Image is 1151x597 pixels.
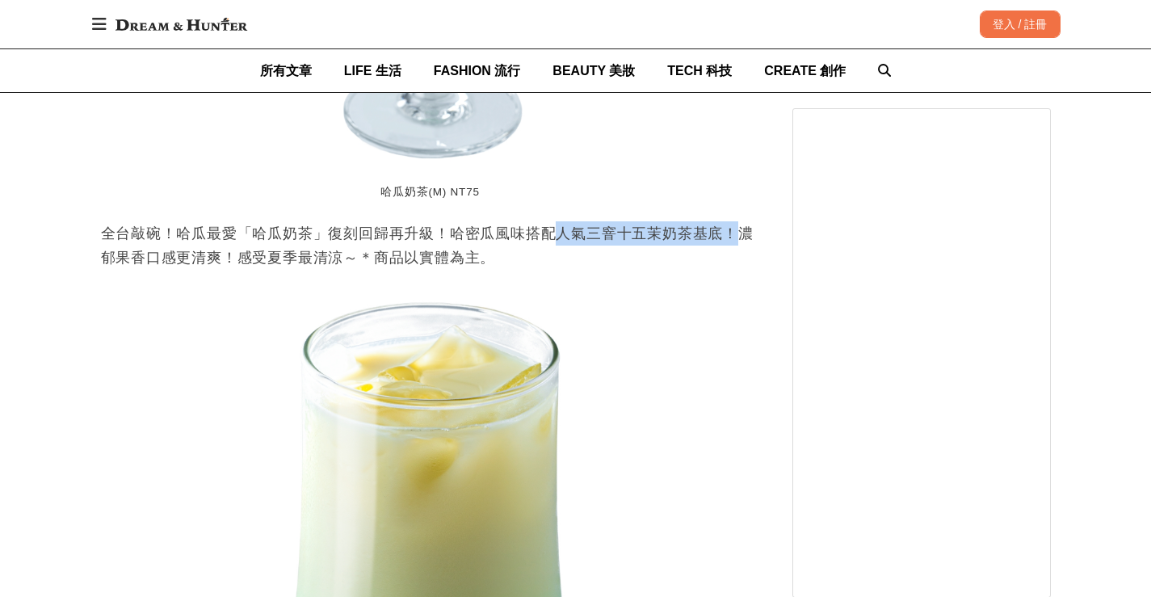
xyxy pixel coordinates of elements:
a: 所有文章 [260,49,312,92]
span: TECH 科技 [667,64,732,78]
img: Dream & Hunter [107,10,255,39]
span: 所有文章 [260,64,312,78]
span: LIFE 生活 [344,64,401,78]
span: FASHION 流行 [434,64,521,78]
a: LIFE 生活 [344,49,401,92]
span: BEAUTY 美妝 [552,64,635,78]
div: 登入 / 註冊 [980,11,1061,38]
p: 全台敲碗！哈瓜最愛「哈瓜奶茶」復刻回歸再升級！哈密瓜風味搭配人氣三窨十五茉奶茶基底！濃郁果香口感更清爽！感受夏季最清涼～＊商品以實體為主。 [101,221,760,270]
a: CREATE 創作 [764,49,846,92]
a: BEAUTY 美妝 [552,49,635,92]
a: TECH 科技 [667,49,732,92]
span: CREATE 創作 [764,64,846,78]
figcaption: 哈瓜奶茶(M) NT75 [266,177,595,208]
a: FASHION 流行 [434,49,521,92]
